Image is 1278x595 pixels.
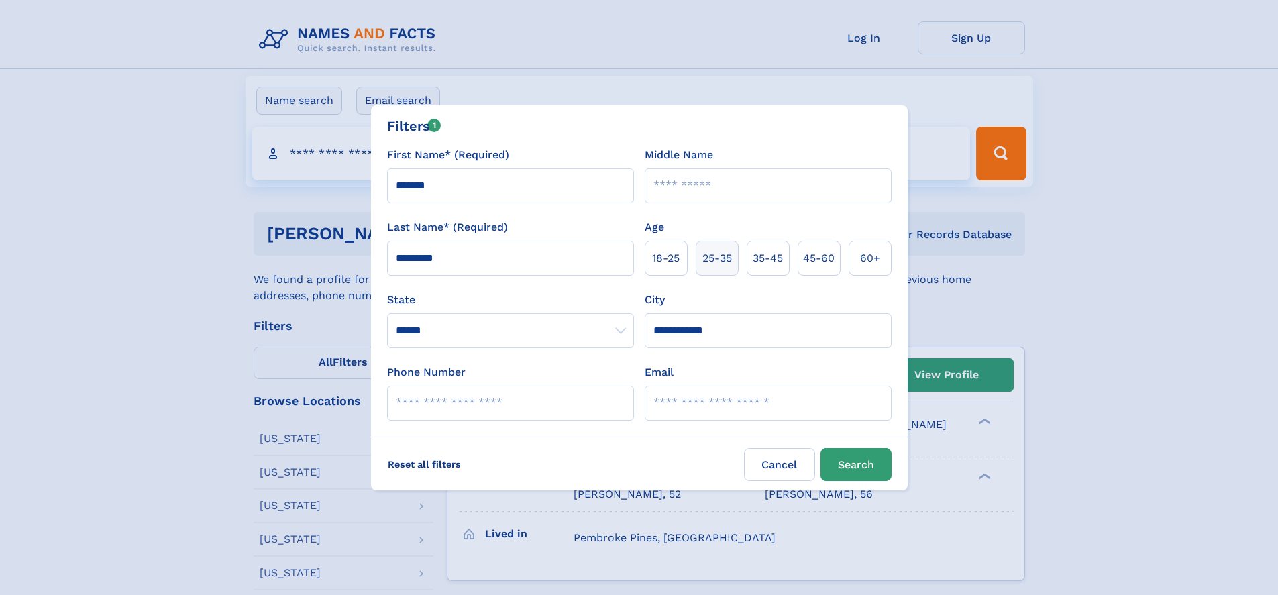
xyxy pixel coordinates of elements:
[387,116,441,136] div: Filters
[645,219,664,235] label: Age
[652,250,680,266] span: 18‑25
[645,147,713,163] label: Middle Name
[387,364,466,380] label: Phone Number
[379,448,470,480] label: Reset all filters
[860,250,880,266] span: 60+
[702,250,732,266] span: 25‑35
[645,292,665,308] label: City
[645,364,674,380] label: Email
[744,448,815,481] label: Cancel
[387,147,509,163] label: First Name* (Required)
[803,250,835,266] span: 45‑60
[387,292,634,308] label: State
[820,448,892,481] button: Search
[753,250,783,266] span: 35‑45
[387,219,508,235] label: Last Name* (Required)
